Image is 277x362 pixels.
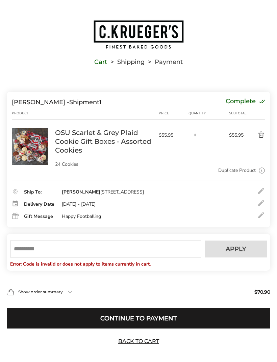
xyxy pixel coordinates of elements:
[62,214,101,220] div: Happy Footballing
[12,128,48,135] a: OSU Scarlet & Grey Plaid Cookie Gift Boxes - Assorted Cookies
[7,309,270,329] button: Continue to Payment
[93,20,184,50] img: C.KRUEGER'S
[226,246,246,252] span: Apply
[226,99,265,106] div: Complete
[7,20,270,50] a: Go to home page
[24,202,55,207] div: Delivery Date
[18,290,63,294] span: Show order summary
[115,338,162,345] a: Back to Cart
[62,189,144,196] div: [STREET_ADDRESS]
[12,99,69,106] span: [PERSON_NAME] -
[107,60,145,65] li: Shipping
[218,167,256,175] a: Duplicate Product
[12,129,48,165] img: OSU Scarlet & Grey Plaid Cookie Gift Boxes - Assorted Cookies
[99,99,102,106] span: 1
[62,189,100,196] strong: [PERSON_NAME]
[10,261,267,268] p: Error: Code is invalid or does not apply to items currently in cart.
[188,111,229,116] div: Quantity
[55,162,152,167] p: 24 Cookies
[55,129,152,155] a: OSU Scarlet & Grey Plaid Cookie Gift Boxes - Assorted Cookies
[205,241,267,258] button: Apply
[24,214,55,219] div: Gift Message
[159,132,185,139] span: $55.95
[12,111,55,116] div: Product
[229,132,246,139] span: $55.95
[12,99,102,106] div: Shipment
[159,111,188,116] div: Price
[188,129,202,142] input: Quantity input
[24,190,55,195] div: Ship To:
[62,202,96,208] div: [DATE] - [DATE]
[229,111,246,116] div: Subtotal
[94,60,107,65] a: Cart
[254,290,270,295] span: $70.90
[245,131,265,139] button: Delete product
[155,60,183,65] span: Payment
